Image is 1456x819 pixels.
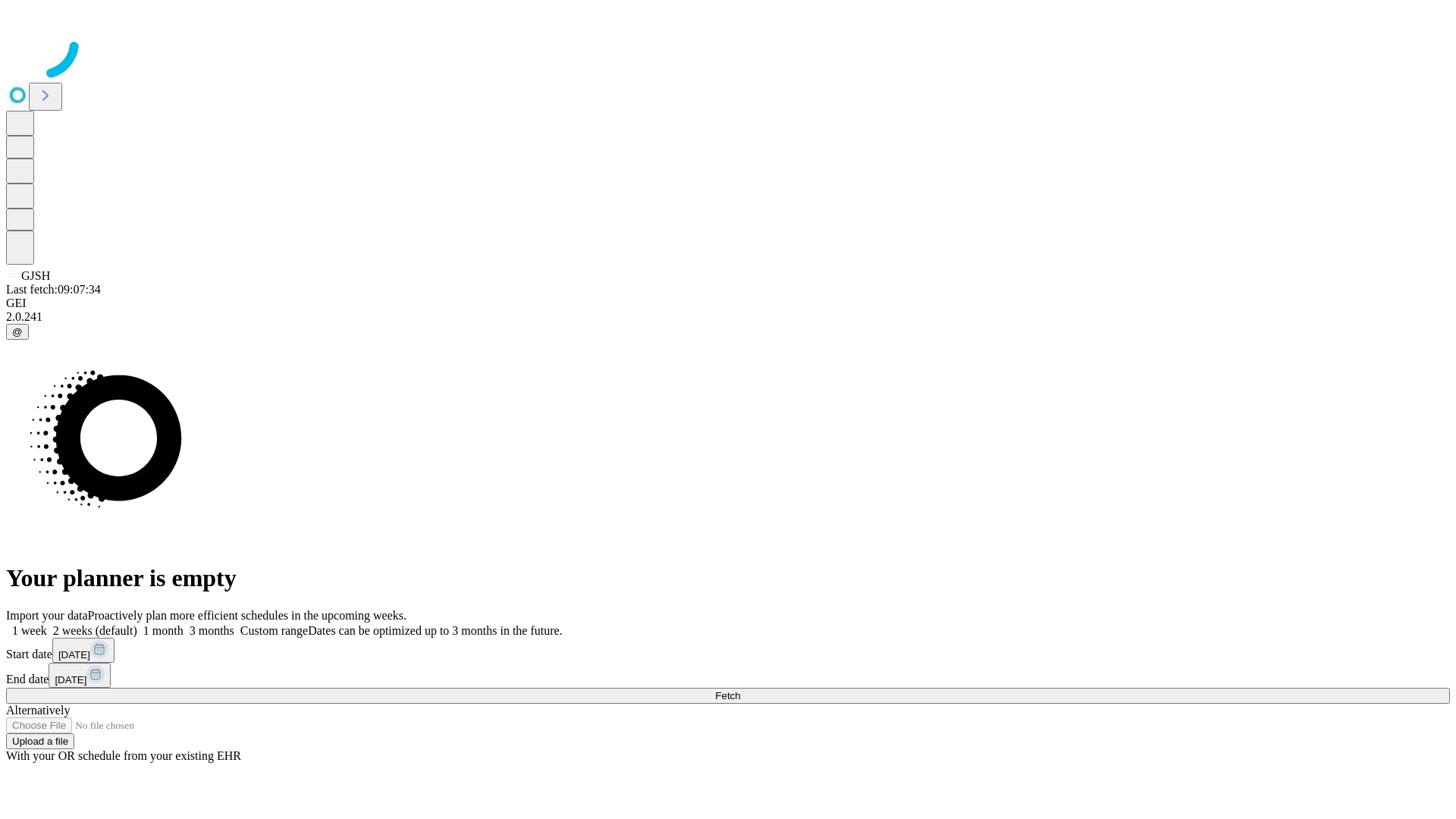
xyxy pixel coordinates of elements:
[6,688,1450,704] button: Fetch
[6,310,1450,324] div: 2.0.241
[6,749,241,762] span: With your OR schedule from your existing EHR
[190,624,234,637] span: 3 months
[58,649,90,661] span: [DATE]
[53,624,137,637] span: 2 weeks (default)
[6,324,29,340] button: @
[12,326,23,337] span: @
[88,609,406,622] span: Proactively plan more efficient schedules in the upcoming weeks.
[715,690,740,701] span: Fetch
[12,624,47,637] span: 1 week
[308,624,562,637] span: Dates can be optimized up to 3 months in the future.
[52,638,115,663] button: [DATE]
[6,297,1450,310] div: GEI
[143,624,184,637] span: 1 month
[6,564,1450,592] h1: Your planner is empty
[6,704,70,717] span: Alternatively
[55,674,86,686] span: [DATE]
[6,638,1450,663] div: Start date
[21,269,50,282] span: GJSH
[6,663,1450,688] div: End date
[6,609,88,622] span: Import your data
[6,733,74,749] button: Upload a file
[240,624,308,637] span: Custom range
[6,283,101,296] span: Last fetch: 09:07:34
[49,663,111,688] button: [DATE]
